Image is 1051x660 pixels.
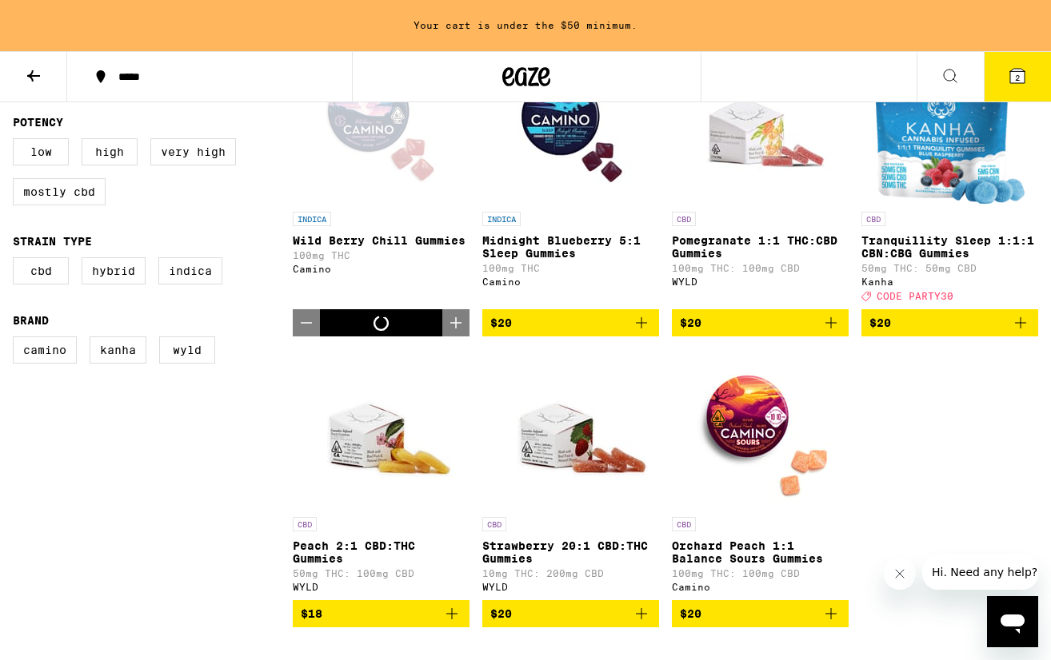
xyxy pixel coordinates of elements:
span: $20 [680,607,701,620]
span: 2 [1015,73,1020,82]
a: Open page for Midnight Blueberry 5:1 Sleep Gummies from Camino [482,44,659,309]
button: Add to bag [482,600,659,627]
label: Indica [158,257,222,284]
span: $18 [301,607,322,620]
span: $20 [680,316,701,329]
img: Camino - Midnight Blueberry 5:1 Sleep Gummies [491,44,651,204]
a: Open page for Pomegranate 1:1 THC:CBD Gummies from WYLD [672,44,849,309]
div: WYLD [293,582,470,592]
img: WYLD - Strawberry 20:1 CBD:THC Gummies [491,349,651,509]
p: Wild Berry Chill Gummies [293,234,470,247]
a: Open page for Orchard Peach 1:1 Balance Sours Gummies from Camino [672,349,849,600]
iframe: Button to launch messaging window [987,596,1038,647]
a: Open page for Strawberry 20:1 CBD:THC Gummies from WYLD [482,349,659,600]
img: WYLD - Peach 2:1 CBD:THC Gummies [302,349,462,509]
label: Kanha [90,336,146,364]
button: Add to bag [672,600,849,627]
button: Increment [442,309,470,336]
iframe: Message from company [922,555,1038,590]
div: Kanha [861,276,1038,287]
div: Camino [482,276,659,287]
span: $20 [490,607,512,620]
p: 50mg THC: 50mg CBD [861,263,1038,273]
div: WYLD [672,276,849,287]
p: CBD [672,517,696,531]
img: Camino - Orchard Peach 1:1 Balance Sours Gummies [681,349,841,509]
div: Camino [672,582,849,592]
img: WYLD - Pomegranate 1:1 THC:CBD Gummies [681,44,841,204]
p: Pomegranate 1:1 THC:CBD Gummies [672,234,849,260]
p: CBD [293,517,317,531]
iframe: Close message [884,558,916,590]
button: Add to bag [293,600,470,627]
p: Orchard Peach 1:1 Balance Sours Gummies [672,539,849,565]
span: $20 [490,316,512,329]
p: 100mg THC: 100mg CBD [672,263,849,273]
a: Open page for Wild Berry Chill Gummies from Camino [293,44,470,309]
p: Midnight Blueberry 5:1 Sleep Gummies [482,234,659,260]
button: Add to bag [861,309,1038,336]
button: Decrement [293,309,320,336]
legend: Strain Type [13,235,92,248]
label: Mostly CBD [13,178,106,205]
label: Camino [13,336,77,364]
p: 10mg THC: 200mg CBD [482,568,659,578]
label: High [82,138,138,165]
p: CBD [861,212,885,226]
button: Add to bag [672,309,849,336]
button: Add to bag [482,309,659,336]
div: WYLD [482,582,659,592]
p: 100mg THC: 100mg CBD [672,568,849,578]
button: 2 [984,52,1051,101]
p: INDICA [293,212,331,226]
label: Very High [150,138,236,165]
p: INDICA [482,212,521,226]
p: 100mg THC [293,250,470,260]
label: Hybrid [82,257,146,284]
p: 100mg THC [482,263,659,273]
p: Strawberry 20:1 CBD:THC Gummies [482,539,659,565]
a: Open page for Peach 2:1 CBD:THC Gummies from WYLD [293,349,470,600]
label: CBD [13,257,69,284]
a: Open page for Tranquillity Sleep 1:1:1 CBN:CBG Gummies from Kanha [861,44,1038,309]
p: 50mg THC: 100mg CBD [293,568,470,578]
label: Low [13,138,69,165]
div: Camino [293,264,470,274]
legend: Brand [13,314,49,327]
legend: Potency [13,116,63,129]
label: WYLD [159,336,215,364]
span: $20 [869,316,891,329]
img: Kanha - Tranquillity Sleep 1:1:1 CBN:CBG Gummies [875,44,1025,204]
p: Peach 2:1 CBD:THC Gummies [293,539,470,565]
span: CODE PARTY30 [877,291,953,301]
p: CBD [672,212,696,226]
p: Tranquillity Sleep 1:1:1 CBN:CBG Gummies [861,234,1038,260]
p: CBD [482,517,506,531]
